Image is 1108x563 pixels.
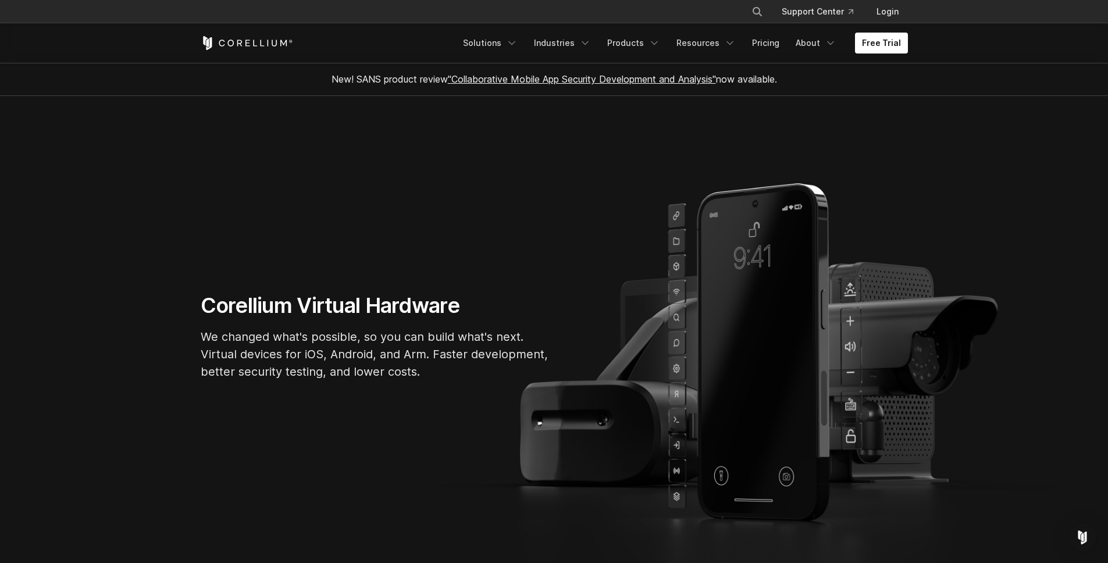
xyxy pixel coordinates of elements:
span: New! SANS product review now available. [332,73,777,85]
p: We changed what's possible, so you can build what's next. Virtual devices for iOS, Android, and A... [201,328,550,380]
button: Search [747,1,768,22]
a: Pricing [745,33,786,54]
div: Navigation Menu [738,1,908,22]
a: "Collaborative Mobile App Security Development and Analysis" [448,73,716,85]
a: Support Center [772,1,863,22]
a: About [789,33,843,54]
div: Navigation Menu [456,33,908,54]
a: Solutions [456,33,525,54]
a: Industries [527,33,598,54]
h1: Corellium Virtual Hardware [201,293,550,319]
a: Products [600,33,667,54]
a: Login [867,1,908,22]
a: Free Trial [855,33,908,54]
a: Corellium Home [201,36,293,50]
div: Open Intercom Messenger [1068,523,1096,551]
a: Resources [669,33,743,54]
